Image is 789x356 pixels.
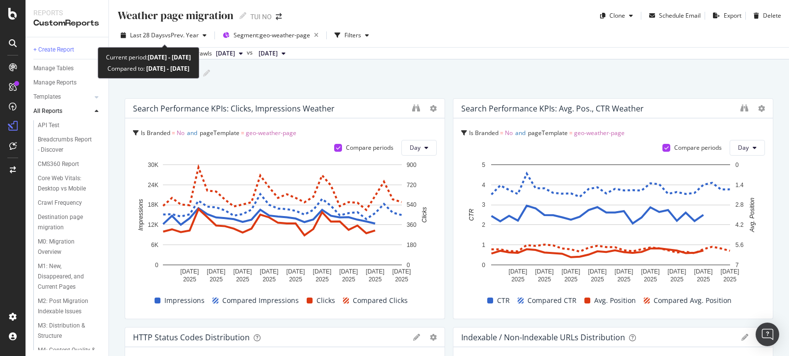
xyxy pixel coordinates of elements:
[38,212,102,233] a: Destination page migration
[148,162,158,168] text: 30K
[562,268,580,275] text: [DATE]
[694,268,713,275] text: [DATE]
[183,276,196,283] text: 2025
[469,129,499,137] span: Is Branded
[33,63,74,74] div: Manage Tables
[38,120,102,131] a: API Test
[609,11,625,20] div: Clone
[117,27,210,43] button: Last 28 DaysvsPrev. Year
[421,207,428,223] text: Clicks
[641,268,660,275] text: [DATE]
[528,129,568,137] span: pageTemplate
[141,129,170,137] span: Is Branded
[749,197,756,232] text: Avg. Position
[482,221,485,228] text: 2
[276,13,282,20] div: arrow-right-arrow-left
[38,159,79,169] div: CMS360 Report
[125,98,445,319] div: Search Performance KPIs: Clicks, Impressions WeatherIs Branded = NoandpageTemplate = geo-weather-...
[289,276,302,283] text: 2025
[393,268,411,275] text: [DATE]
[38,198,82,208] div: Crawl Frequency
[368,276,382,283] text: 2025
[33,8,101,18] div: Reports
[412,104,420,112] div: binoculars
[177,129,184,137] span: No
[569,129,573,137] span: =
[410,143,421,152] span: Day
[38,135,102,155] a: Breadcrumbs Report - Discover
[38,237,93,257] div: M0: Migration Overview
[107,63,189,74] div: Compared to:
[723,276,736,283] text: 2025
[617,276,631,283] text: 2025
[181,268,199,275] text: [DATE]
[407,201,417,208] text: 540
[38,173,96,194] div: Core Web Vitals: Desktop vs Mobile
[366,268,385,275] text: [DATE]
[151,242,158,248] text: 6K
[137,199,144,231] text: Impressions
[33,106,92,116] a: All Reports
[482,162,485,168] text: 5
[148,182,158,189] text: 24K
[313,268,332,275] text: [DATE]
[246,129,296,137] span: geo-weather-page
[33,18,101,29] div: CustomReports
[342,276,355,283] text: 2025
[33,92,92,102] a: Templates
[564,276,578,283] text: 2025
[736,201,744,208] text: 2.8
[736,182,744,189] text: 1.4
[407,182,417,189] text: 720
[165,31,199,39] span: vs Prev. Year
[346,143,394,152] div: Compare periods
[207,268,226,275] text: [DATE]
[38,321,94,341] div: M3: Distribution & Structure
[33,78,102,88] a: Manage Reports
[117,8,234,23] div: Weather page migration
[38,296,96,317] div: M2: Post Migration Indexable Issues
[38,120,59,131] div: API Test
[331,27,373,43] button: Filters
[222,295,299,306] span: Compared Impressions
[148,221,158,228] text: 12K
[461,332,625,342] div: Indexable / Non-Indexable URLs Distribution
[407,221,417,228] text: 360
[736,242,744,248] text: 5.6
[500,129,503,137] span: =
[287,268,305,275] text: [DATE]
[38,173,102,194] a: Core Web Vitals: Desktop vs Mobile
[407,242,417,248] text: 180
[38,296,102,317] a: M2: Post Migration Indexable Issues
[738,143,749,152] span: Day
[482,242,485,248] text: 1
[38,212,94,233] div: Destination page migration
[33,92,61,102] div: Templates
[674,143,722,152] div: Compare periods
[654,295,732,306] span: Compared Avg. Position
[260,268,279,275] text: [DATE]
[750,8,781,24] button: Delete
[38,237,102,257] a: M0: Migration Overview
[591,276,604,283] text: 2025
[721,268,739,275] text: [DATE]
[38,198,102,208] a: Crawl Frequency
[395,276,408,283] text: 2025
[596,8,637,24] button: Clone
[33,106,62,116] div: All Reports
[497,295,510,306] span: CTR
[740,104,748,112] div: binoculars
[538,276,551,283] text: 2025
[133,160,432,285] svg: A chart.
[461,160,760,285] svg: A chart.
[724,11,741,20] div: Export
[38,261,102,292] a: M1: New, Disappeared, and Current Pages
[668,268,686,275] text: [DATE]
[234,31,310,39] span: Segment: geo-weather-page
[203,70,210,77] i: Edit report name
[316,295,335,306] span: Clicks
[407,262,410,269] text: 0
[482,262,485,269] text: 0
